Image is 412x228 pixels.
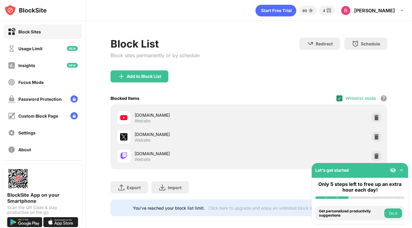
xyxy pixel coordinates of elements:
[135,137,151,143] div: Website
[18,113,58,119] div: Custom Block Page
[319,209,383,218] div: Get personalized productivity suggestions
[255,5,296,17] div: animation
[135,150,249,157] div: [DOMAIN_NAME]
[4,4,47,16] img: logo-blocksite.svg
[323,8,325,13] div: 4
[361,41,380,46] div: Schedule
[8,45,15,52] img: time-usage-off.svg
[43,217,78,227] img: download-on-the-app-store.svg
[345,96,376,101] div: Whitelist mode
[135,157,151,162] div: Website
[70,112,78,119] img: lock-menu.svg
[18,63,35,68] div: Insights
[8,28,15,35] img: block-on.svg
[208,205,317,211] div: Click here to upgrade and enjoy an unlimited block list.
[111,52,200,58] div: Block sites permanently or by schedule
[133,205,205,211] div: You’ve reached your block list limit.
[315,181,404,193] div: Only 5 steps left to free up an extra hour each day!
[111,96,139,101] div: Blocked Items
[384,208,402,218] button: Do it
[111,38,200,50] div: Block List
[7,205,78,215] div: Scan the QR Code & stay productive on the go
[70,95,78,103] img: lock-menu.svg
[120,133,127,140] img: favicons
[354,8,395,14] div: [PERSON_NAME]
[120,114,127,121] img: favicons
[127,185,141,190] div: Export
[325,7,332,14] img: reward-small.svg
[315,168,349,173] div: Let's get started
[135,118,151,124] div: Website
[18,29,41,34] div: Block Sites
[18,97,62,102] div: Password Protection
[18,147,31,152] div: About
[7,168,29,189] img: options-page-qr-code.png
[18,46,42,51] div: Usage Limit
[398,167,404,173] img: omni-setup-toggle.svg
[135,131,249,137] div: [DOMAIN_NAME]
[7,192,78,204] div: BlockSite App on your Smartphone
[337,96,342,101] img: check.svg
[390,167,396,173] img: eye-not-visible.svg
[316,41,333,46] div: Redirect
[135,112,249,118] div: [DOMAIN_NAME]
[18,80,44,85] div: Focus Mode
[67,63,78,68] img: new-icon.svg
[341,6,351,15] img: ACg8ocJzlyHkDB5q4qET8gSHYned7YminHipeWLEC_CNQIHhWpUzcuFkzw=s96-c
[8,79,15,86] img: focus-off.svg
[8,129,15,137] img: settings-off.svg
[120,153,127,160] img: favicons
[307,7,314,14] img: points-small.svg
[8,146,15,153] img: about-off.svg
[7,217,42,227] img: get-it-on-google-play.svg
[127,74,161,79] div: Add to Block List
[302,8,307,13] div: 90
[8,112,15,120] img: customize-block-page-off.svg
[67,46,78,51] img: new-icon.svg
[18,130,36,135] div: Settings
[8,62,15,69] img: insights-off.svg
[168,185,182,190] div: Import
[8,95,15,103] img: password-protection-off.svg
